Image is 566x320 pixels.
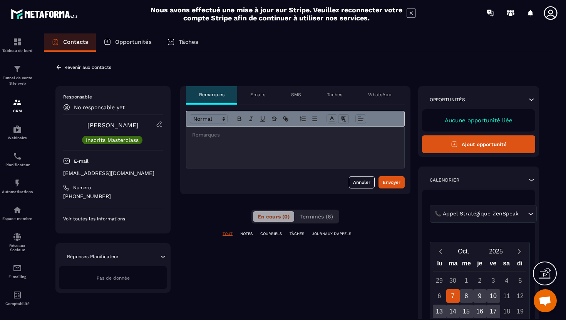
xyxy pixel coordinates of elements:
a: automationsautomationsEspace membre [2,200,33,227]
p: No responsable yet [74,104,125,110]
div: 18 [500,305,514,318]
a: Contacts [44,33,96,52]
p: Réponses Planificateur [67,253,119,260]
p: Opportunités [430,97,465,103]
p: Responsable [63,94,163,100]
input: Search for option [520,210,526,218]
p: Opportunités [115,38,152,45]
div: Envoyer [383,178,400,186]
button: Next month [512,246,526,257]
img: automations [13,178,22,188]
p: Contacts [63,38,88,45]
span: En cours (0) [258,213,290,220]
div: 16 [473,305,487,318]
a: Tâches [159,33,206,52]
div: 6 [433,289,446,303]
p: Comptabilité [2,302,33,306]
p: Revenir aux contacts [64,65,111,70]
a: formationformationTunnel de vente Site web [2,58,33,92]
div: 29 [433,274,446,287]
div: 5 [514,274,527,287]
a: automationsautomationsAutomatisations [2,173,33,200]
p: Automatisations [2,190,33,194]
p: [PHONE_NUMBER] [63,193,163,200]
div: me [460,258,473,272]
p: Calendrier [430,177,459,183]
div: 13 [433,305,446,318]
p: Aucune opportunité liée [430,117,527,124]
p: Remarques [199,92,224,98]
div: 17 [487,305,500,318]
button: Envoyer [378,176,405,188]
button: Ajout opportunité [422,135,535,153]
button: En cours (0) [253,211,294,222]
div: di [513,258,526,272]
p: CRM [2,109,33,113]
img: formation [13,98,22,107]
p: E-mail [74,158,89,164]
div: 15 [460,305,473,318]
img: formation [13,37,22,47]
div: 19 [514,305,527,318]
p: Tâches [179,38,198,45]
img: social-network [13,232,22,242]
button: Annuler [349,176,375,188]
div: 30 [446,274,460,287]
img: logo [11,7,80,21]
p: Réseaux Sociaux [2,243,33,252]
button: Open months overlay [447,245,480,258]
img: scheduler [13,152,22,161]
div: ma [447,258,460,272]
h2: Nous avons effectué une mise à jour sur Stripe. Veuillez reconnecter votre compte Stripe afin de ... [150,6,403,22]
p: [EMAIL_ADDRESS][DOMAIN_NAME] [63,170,163,177]
a: emailemailE-mailing [2,258,33,285]
img: automations [13,125,22,134]
img: formation [13,64,22,73]
a: [PERSON_NAME] [87,122,139,129]
button: Terminés (6) [295,211,338,222]
div: je [473,258,487,272]
div: 12 [514,289,527,303]
a: automationsautomationsWebinaire [2,119,33,146]
p: Voir toutes les informations [63,216,163,222]
div: 2 [473,274,487,287]
a: formationformationTableau de bord [2,32,33,58]
p: Espace membre [2,217,33,221]
div: 3 [487,274,500,287]
p: COURRIELS [260,231,282,237]
a: accountantaccountantComptabilité [2,285,33,312]
p: Tunnel de vente Site web [2,75,33,86]
button: Open years overlay [480,245,512,258]
p: Tableau de bord [2,48,33,53]
div: lu [433,258,447,272]
p: Webinaire [2,136,33,140]
p: TÂCHES [290,231,304,237]
img: automations [13,205,22,215]
a: Opportunités [96,33,159,52]
div: sa [500,258,513,272]
div: 14 [446,305,460,318]
div: 1 [460,274,473,287]
div: 10 [487,289,500,303]
img: accountant [13,290,22,300]
a: social-networksocial-networkRéseaux Sociaux [2,227,33,258]
div: Search for option [430,205,537,223]
p: TOUT [223,231,233,237]
p: Emails [250,92,265,98]
div: 8 [460,289,473,303]
p: Inscrits Masterclass [86,137,139,143]
span: Terminés (6) [300,213,333,220]
div: 11 [500,289,514,303]
p: Numéro [73,185,91,191]
p: SMS [291,92,301,98]
img: email [13,263,22,273]
p: Planificateur [2,163,33,167]
div: Ouvrir le chat [534,289,557,312]
a: schedulerschedulerPlanificateur [2,146,33,173]
p: WhatsApp [368,92,392,98]
p: E-mailing [2,275,33,279]
button: Previous month [433,246,447,257]
div: 7 [446,289,460,303]
div: 4 [500,274,514,287]
div: ve [486,258,500,272]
